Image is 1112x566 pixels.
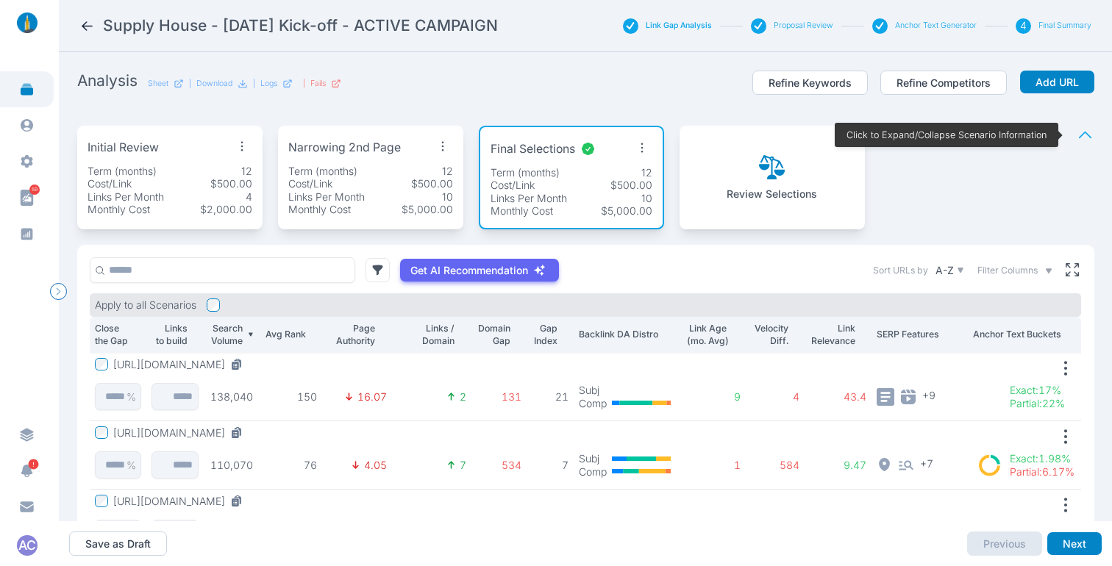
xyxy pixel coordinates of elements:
p: Subj [579,384,607,397]
p: Gap Index [532,322,557,348]
p: $5,000.00 [402,203,453,216]
p: Review Selections [727,187,817,201]
p: Term (months) [288,165,357,178]
p: 9.47 [810,459,867,472]
img: linklaunch_small.2ae18699.png [12,12,43,33]
p: 131 [477,390,522,404]
p: 7 [532,459,569,472]
a: Sheet| [148,79,191,89]
p: Monthly Cost [288,203,351,216]
p: 110,070 [209,459,254,472]
p: 138,040 [209,390,254,404]
p: Narrowing 2nd Page [288,139,401,157]
p: Comp [579,465,607,479]
p: Search Volume [209,322,243,348]
label: Sort URLs by [873,264,928,277]
p: $2,000.00 [200,203,252,216]
p: Monthly Cost [88,203,150,216]
p: 16.07 [357,390,387,404]
button: Save as Draft [69,531,167,556]
p: Backlink DA Distro [579,328,676,341]
p: Links Per Month [491,192,567,205]
p: Fails [310,79,326,89]
p: A-Z [935,264,954,277]
p: Anchor Text Buckets [973,328,1076,341]
h2: Analysis [77,71,138,91]
p: Exact : 1.98% [1010,452,1074,465]
p: 4.05 [364,459,387,472]
p: 7 [460,459,466,472]
button: Add URL [1020,71,1094,94]
p: 584 [751,459,799,472]
p: Initial Review [88,139,159,157]
p: Apply to all Scenarios [95,298,196,312]
button: Filter Columns [977,264,1053,277]
p: Links / Domain [397,322,455,348]
p: Domain Gap [477,322,511,348]
p: Link Age (mo. Avg) [686,322,730,348]
p: Exact : 8% [1010,520,1058,534]
span: + 7 [920,456,933,470]
p: Links to build [152,322,188,348]
span: 59 [29,185,40,195]
button: Refine Keywords [752,71,868,96]
p: 4 [246,190,252,204]
p: Get AI Recommendation [410,264,528,277]
p: % [126,459,136,472]
p: 1 [686,459,741,472]
p: 150 [263,390,317,404]
p: $500.00 [210,177,252,190]
button: Get AI Recommendation [400,259,559,282]
button: Refine Competitors [880,71,1007,96]
p: 76 [263,459,317,472]
p: % [126,390,136,404]
p: Download [196,79,232,89]
span: Filter Columns [977,264,1038,277]
p: Term (months) [491,166,560,179]
p: 12 [641,166,652,179]
p: Exact : 17% [1010,384,1065,397]
p: 12 [442,165,453,178]
button: [URL][DOMAIN_NAME] [113,358,249,371]
p: Cost/Link [88,177,132,190]
button: [URL][DOMAIN_NAME] [113,495,249,508]
p: 10 [442,190,453,204]
button: Anchor Text Generator [895,21,977,31]
p: Term (months) [88,165,157,178]
p: Subj [579,520,607,534]
p: 43.4 [810,390,867,404]
p: Cost/Link [491,179,535,192]
button: A-Z [933,261,967,279]
p: Velocity Diff. [751,322,788,348]
p: 534 [477,459,522,472]
button: [URL][DOMAIN_NAME] [113,426,249,440]
p: 10 [641,192,652,205]
p: Logs [260,79,277,89]
p: 2 [460,390,466,404]
p: Final Selections [491,140,575,159]
p: Partial : 6.17% [1010,465,1074,479]
span: + 9 [922,388,935,402]
button: Previous [967,531,1042,556]
p: Comp [579,397,607,410]
h2: Supply House - June 2025 Kick-off - ACTIVE CAMPAIGN [103,15,498,36]
button: Proposal Review [774,21,833,31]
p: 21 [532,390,569,404]
div: | [303,79,341,89]
button: Next [1047,532,1102,556]
button: Link Gap Analysis [646,21,712,31]
p: SERP Features [877,328,963,341]
p: 4 [751,390,799,404]
p: Cost/Link [288,177,332,190]
p: $500.00 [411,177,453,190]
p: Links Per Month [288,190,365,204]
p: Page Authority [327,322,375,348]
div: 4 [1016,18,1031,34]
button: Final Summary [1038,21,1091,31]
p: Links Per Month [88,190,164,204]
p: Close the Gap [95,322,130,348]
p: 12 [241,165,252,178]
p: $500.00 [610,179,652,192]
p: Click to Expand/Collapse Scenario Information [847,129,1047,142]
p: 9 [686,390,741,404]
